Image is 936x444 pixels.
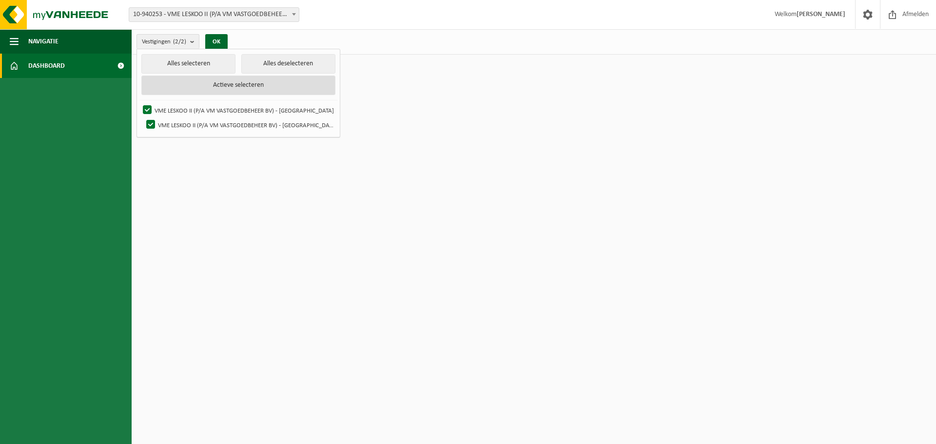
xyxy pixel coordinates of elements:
button: Alles deselecteren [241,54,335,74]
count: (2/2) [173,39,186,45]
button: OK [205,34,228,50]
button: Actieve selecteren [141,76,335,95]
button: Vestigingen(2/2) [136,34,199,49]
label: VME LESKOO II (P/A VM VASTGOEDBEHEER BV) - [GEOGRAPHIC_DATA] [144,117,335,132]
strong: [PERSON_NAME] [797,11,845,18]
span: 10-940253 - VME LESKOO II (P/A VM VASTGOEDBEHEER BV) - OUDENAARDE [129,7,299,22]
button: Alles selecteren [141,54,235,74]
span: Vestigingen [142,35,186,49]
span: Dashboard [28,54,65,78]
label: VME LESKOO II (P/A VM VASTGOEDBEHEER BV) - [GEOGRAPHIC_DATA] [141,103,335,117]
span: 10-940253 - VME LESKOO II (P/A VM VASTGOEDBEHEER BV) - OUDENAARDE [129,8,299,21]
span: Navigatie [28,29,58,54]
